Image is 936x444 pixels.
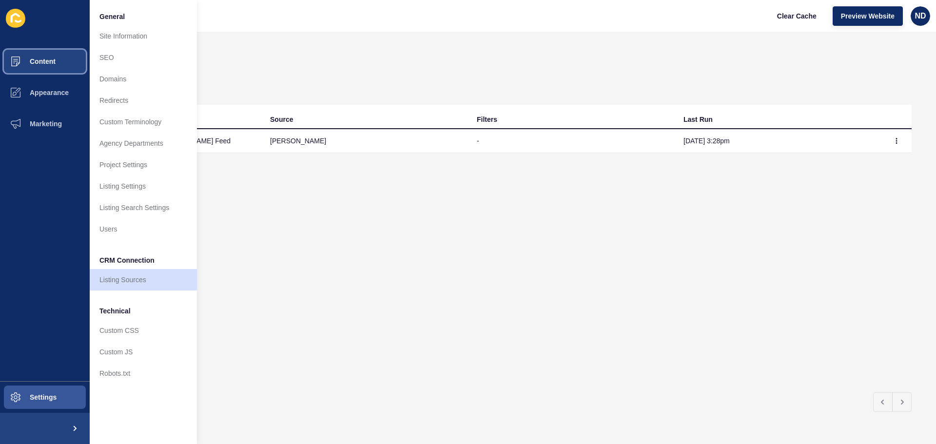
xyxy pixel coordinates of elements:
[90,25,197,47] a: Site Information
[99,306,131,316] span: Technical
[90,154,197,175] a: Project Settings
[90,90,197,111] a: Redirects
[90,111,197,133] a: Custom Terminology
[90,363,197,384] a: Robots.txt
[915,11,926,21] span: ND
[777,11,817,21] span: Clear Cache
[90,197,197,218] a: Listing Search Settings
[99,255,155,265] span: CRM Connection
[270,115,293,124] div: Source
[99,12,125,21] span: General
[469,129,676,153] td: -
[90,320,197,341] a: Custom CSS
[841,11,895,21] span: Preview Website
[90,47,197,68] a: SEO
[90,218,197,240] a: Users
[56,56,912,70] h1: Listing sources
[90,341,197,363] a: Custom JS
[833,6,903,26] button: Preview Website
[769,6,825,26] button: Clear Cache
[90,175,197,197] a: Listing Settings
[676,129,882,153] td: [DATE] 3:28pm
[90,269,197,290] a: Listing Sources
[683,115,713,124] div: Last Run
[262,129,469,153] td: [PERSON_NAME]
[90,133,197,154] a: Agency Departments
[90,68,197,90] a: Domains
[477,115,497,124] div: Filters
